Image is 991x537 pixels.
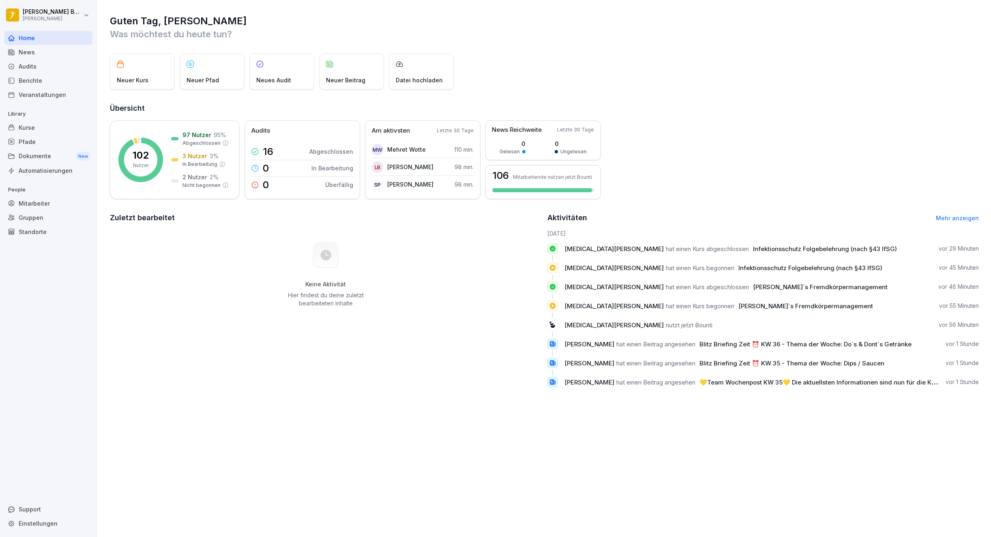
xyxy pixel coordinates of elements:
h1: Guten Tag, [PERSON_NAME] [110,15,979,28]
p: vor 46 Minuten [938,283,979,291]
a: Gruppen [4,211,92,225]
p: Am aktivsten [372,126,410,135]
p: 2 % [210,173,219,181]
span: [PERSON_NAME] [564,340,614,348]
p: 95 % [214,131,226,139]
span: [MEDICAL_DATA][PERSON_NAME] [564,264,664,272]
p: [PERSON_NAME] [387,180,433,189]
span: hat einen Kurs abgeschlossen [666,283,749,291]
div: New [76,152,90,161]
p: Letzte 30 Tage [437,127,474,134]
p: Hier findest du deine zuletzt bearbeiteten Inhalte [285,291,367,307]
div: SP [372,179,383,190]
p: Was möchtest du heute tun? [110,28,979,41]
p: 97 Nutzer [182,131,211,139]
p: 0 [500,140,526,148]
h3: 106 [492,171,509,180]
a: Automatisierungen [4,163,92,178]
p: vor 1 Stunde [946,340,979,348]
p: Mehret Wotte [387,145,426,154]
p: vor 1 Stunde [946,378,979,386]
span: hat einen Beitrag angesehen [616,340,695,348]
h6: [DATE] [547,229,979,238]
p: [PERSON_NAME] [23,16,82,21]
a: Veranstaltungen [4,88,92,102]
span: [PERSON_NAME]`s Fremdkörpermanagement [738,302,873,310]
p: 16 [263,147,273,157]
p: 98 min. [455,180,474,189]
div: LB [372,161,383,173]
p: 110 min. [454,145,474,154]
p: 102 [133,150,149,160]
span: nutzt jetzt Bounti [666,321,712,329]
p: [PERSON_NAME] Bogomolec [23,9,82,15]
p: Neuer Pfad [187,76,219,84]
a: Einstellungen [4,516,92,531]
p: Neuer Kurs [117,76,148,84]
p: Library [4,107,92,120]
p: Gelesen [500,148,520,155]
p: People [4,183,92,196]
span: Blitz Briefing Zeit ⏰ KW 36 - Thema der Woche: Do´s & Dont´s Getränke [699,340,912,348]
p: [PERSON_NAME] [387,163,433,171]
p: Überfällig [325,180,353,189]
h2: Übersicht [110,103,979,114]
span: hat einen Beitrag angesehen [616,378,695,386]
span: [MEDICAL_DATA][PERSON_NAME] [564,302,664,310]
h2: Zuletzt bearbeitet [110,212,542,223]
p: In Bearbeitung [182,161,217,168]
span: Infektionsschutz Folgebelehrung (nach §43 IfSG) [738,264,882,272]
span: [PERSON_NAME]`s Fremdkörpermanagement [753,283,888,291]
p: vor 1 Stunde [946,359,979,367]
p: News Reichweite [492,125,542,135]
a: Berichte [4,73,92,88]
span: [PERSON_NAME] [564,378,614,386]
span: hat einen Kurs begonnen [666,302,734,310]
p: In Bearbeitung [311,164,353,172]
p: vor 45 Minuten [939,264,979,272]
h5: Keine Aktivität [285,281,367,288]
p: 0 [263,163,269,173]
span: [MEDICAL_DATA][PERSON_NAME] [564,283,664,291]
span: hat einen Beitrag angesehen [616,359,695,367]
p: vor 55 Minuten [939,302,979,310]
h2: Aktivitäten [547,212,587,223]
p: vor 56 Minuten [939,321,979,329]
a: Home [4,31,92,45]
a: DokumenteNew [4,149,92,164]
p: Mitarbeitende nutzen jetzt Bounti [513,174,592,180]
p: Datei hochladen [396,76,443,84]
p: 0 [555,140,587,148]
span: hat einen Kurs abgeschlossen [666,245,749,253]
a: Mitarbeiter [4,196,92,211]
p: Neues Audit [256,76,291,84]
a: Pfade [4,135,92,149]
p: Abgeschlossen [309,147,353,156]
p: 98 min. [455,163,474,171]
p: Nutzer [133,162,149,169]
p: 3 Nutzer [182,152,207,160]
a: Standorte [4,225,92,239]
p: Letzte 30 Tage [557,126,594,133]
span: Infektionsschutz Folgebelehrung (nach §43 IfSG) [753,245,897,253]
a: Mehr anzeigen [936,215,979,221]
a: Audits [4,59,92,73]
div: Support [4,502,92,516]
a: Kurse [4,120,92,135]
a: News [4,45,92,59]
p: Neuer Beitrag [326,76,365,84]
span: Blitz Briefing Zeit ⏰ KW 35 - Thema der Woche: Dips / Saucen [699,359,884,367]
div: Dokumente [4,149,92,164]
